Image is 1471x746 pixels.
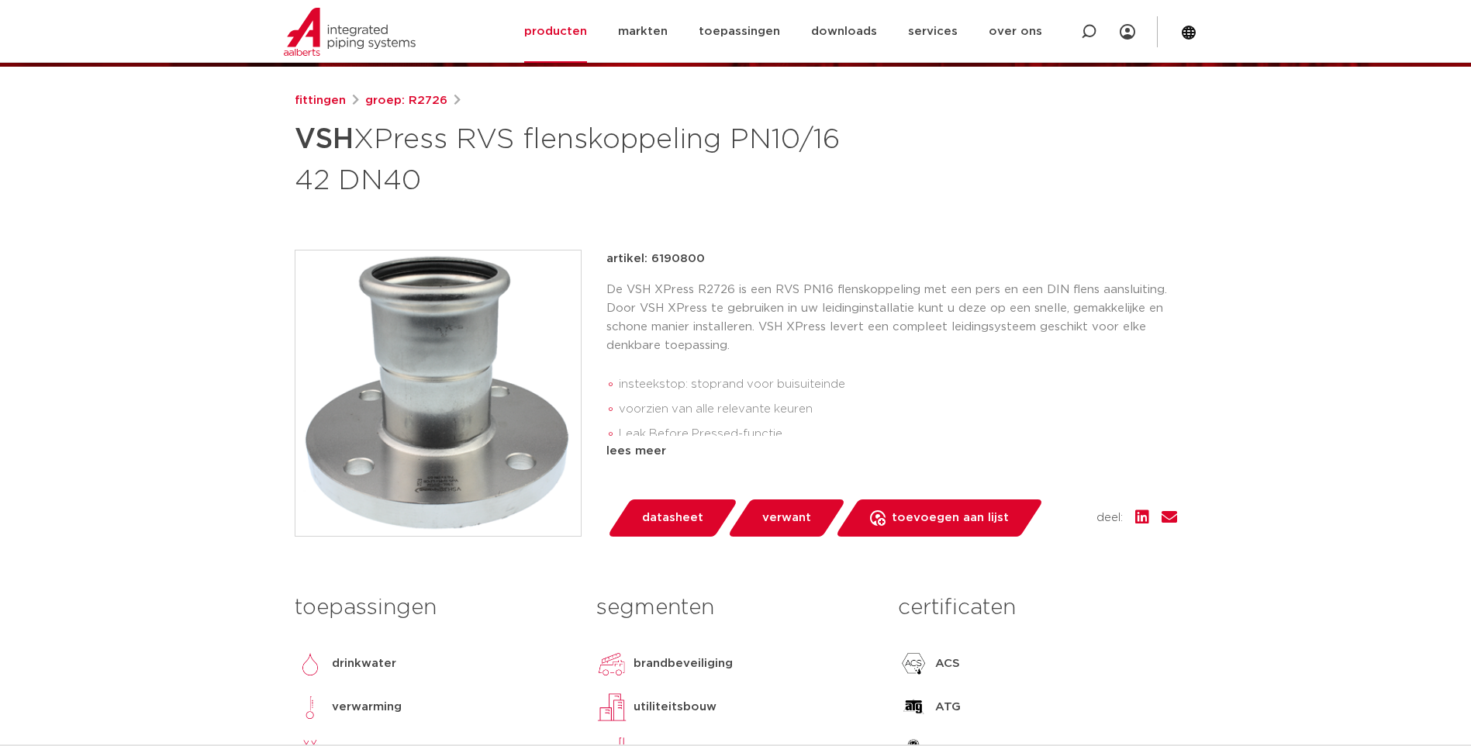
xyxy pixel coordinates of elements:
[1096,509,1123,527] span: deel:
[295,92,346,110] a: fittingen
[634,698,717,717] p: utiliteitsbouw
[634,654,733,673] p: brandbeveiliging
[295,250,581,536] img: Product Image for VSH XPress RVS flenskoppeling PN10/16 42 DN40
[596,648,627,679] img: brandbeveiliging
[727,499,846,537] a: verwant
[596,692,627,723] img: utiliteitsbouw
[295,648,326,679] img: drinkwater
[596,592,875,623] h3: segmenten
[606,442,1177,461] div: lees meer
[935,654,960,673] p: ACS
[606,499,738,537] a: datasheet
[365,92,447,110] a: groep: R2726
[332,654,396,673] p: drinkwater
[606,281,1177,355] p: De VSH XPress R2726 is een RVS PN16 flenskoppeling met een pers en een DIN flens aansluiting. Doo...
[762,506,811,530] span: verwant
[332,698,402,717] p: verwarming
[619,397,1177,422] li: voorzien van alle relevante keuren
[619,422,1177,447] li: Leak Before Pressed-functie
[295,116,877,200] h1: XPress RVS flenskoppeling PN10/16 42 DN40
[898,592,1176,623] h3: certificaten
[898,648,929,679] img: ACS
[295,592,573,623] h3: toepassingen
[642,506,703,530] span: datasheet
[898,692,929,723] img: ATG
[935,698,961,717] p: ATG
[606,250,705,268] p: artikel: 6190800
[619,372,1177,397] li: insteekstop: stoprand voor buisuiteinde
[892,506,1009,530] span: toevoegen aan lijst
[295,692,326,723] img: verwarming
[295,126,354,154] strong: VSH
